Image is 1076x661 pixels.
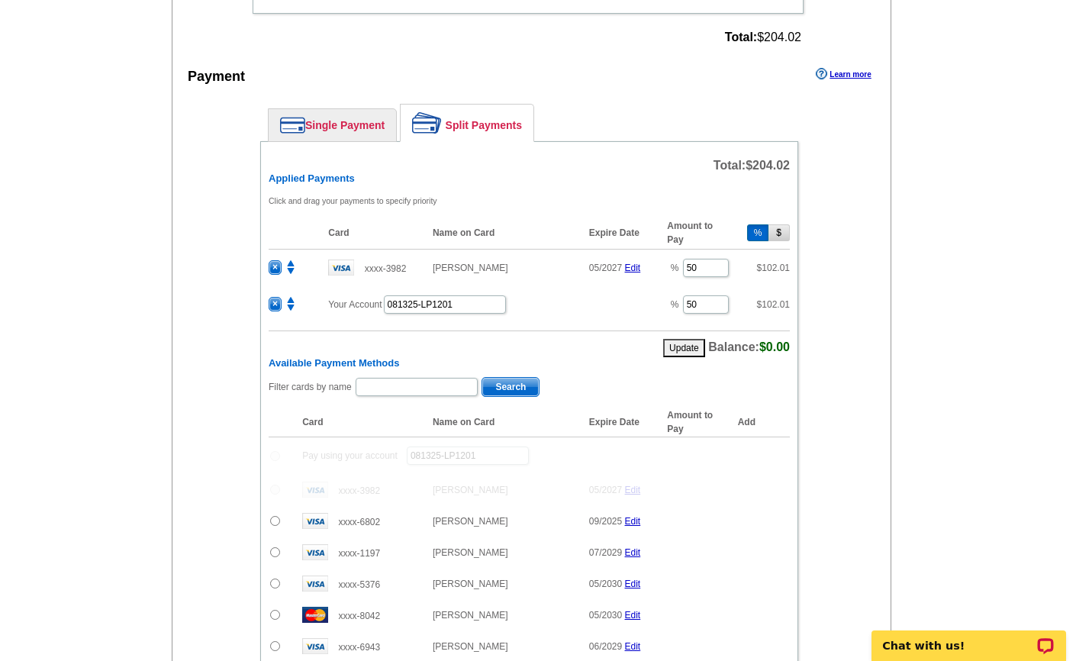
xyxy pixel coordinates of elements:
[708,340,790,353] span: Balance:
[762,299,790,310] span: 102.01
[302,513,328,529] img: visa.gif
[671,263,679,273] span: %
[433,579,508,589] span: [PERSON_NAME]
[188,66,245,87] div: Payment
[747,224,769,241] button: %
[762,263,790,273] span: 102.01
[302,450,398,461] span: Pay using your account
[433,263,508,273] span: [PERSON_NAME]
[816,68,871,80] a: Learn more
[659,217,737,250] th: Amount to Pay
[321,286,659,323] td: Your Account
[284,260,298,274] img: move.png
[338,517,380,527] span: xxxx-6802
[328,260,354,276] img: visa.gif
[280,117,305,134] img: single-payment.png
[269,380,352,394] label: Filter cards by name
[714,159,790,172] span: Total:
[725,31,801,44] span: $204.02
[433,547,508,558] span: [PERSON_NAME]
[589,641,622,652] span: 06/2029
[725,31,757,44] strong: Total:
[581,408,659,437] th: Expire Date
[284,297,298,311] img: move.png
[338,548,380,559] span: xxxx-1197
[269,260,282,275] button: ×
[321,217,425,250] th: Card
[482,377,540,397] button: Search
[269,298,281,311] span: ×
[663,339,705,357] button: Update
[625,579,641,589] a: Edit
[338,485,380,496] span: xxxx-3982
[338,611,380,621] span: xxxx-8042
[625,263,641,273] a: Edit
[862,613,1076,661] iframe: LiveChat chat widget
[269,109,396,141] a: Single Payment
[757,263,790,273] span: $
[433,610,508,621] span: [PERSON_NAME]
[302,482,328,498] img: visa.gif
[482,378,539,396] span: Search
[625,547,641,558] a: Edit
[433,641,508,652] span: [PERSON_NAME]
[302,576,328,592] img: visa.gif
[407,447,529,465] input: PO #:
[269,261,281,274] span: ×
[589,579,622,589] span: 05/2030
[625,516,641,527] a: Edit
[269,357,790,369] h6: Available Payment Methods
[338,579,380,590] span: xxxx-5376
[589,610,622,621] span: 05/2030
[412,112,442,134] img: split-payment.png
[738,408,790,437] th: Add
[365,263,407,274] span: xxxx-3982
[581,217,659,250] th: Expire Date
[768,224,790,241] button: $
[433,516,508,527] span: [PERSON_NAME]
[589,263,622,273] span: 05/2027
[269,297,282,311] button: ×
[269,173,790,185] h6: Applied Payments
[589,485,622,495] span: 05/2027
[659,408,737,437] th: Amount to Pay
[625,641,641,652] a: Edit
[425,408,581,437] th: Name on Card
[302,607,328,623] img: mast.gif
[433,485,508,495] span: [PERSON_NAME]
[589,547,622,558] span: 07/2029
[384,295,506,314] input: PO #:
[269,194,790,208] p: Click and drag your payments to specify priority
[589,516,622,527] span: 09/2025
[338,642,380,653] span: xxxx-6943
[759,340,790,353] span: $0.00
[746,159,790,172] span: $204.02
[302,544,328,560] img: visa.gif
[625,485,641,495] a: Edit
[401,105,533,141] a: Split Payments
[671,299,679,310] span: %
[757,299,790,310] span: $
[302,638,328,654] img: visa.gif
[625,610,641,621] a: Edit
[425,217,581,250] th: Name on Card
[295,408,425,437] th: Card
